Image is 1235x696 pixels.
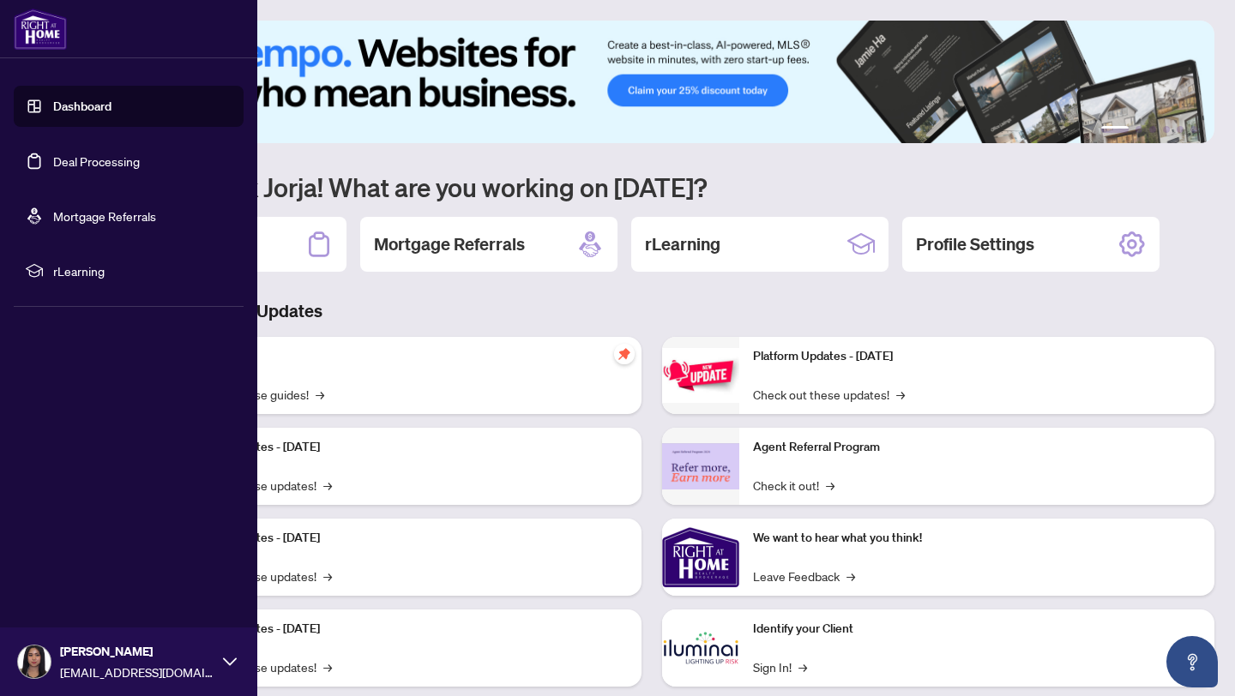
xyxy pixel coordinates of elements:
[1136,126,1142,133] button: 2
[645,232,720,256] h2: rLearning
[614,344,635,364] span: pushpin
[753,476,834,495] a: Check it out!→
[53,153,140,169] a: Deal Processing
[916,232,1034,256] h2: Profile Settings
[60,663,214,681] span: [EMAIL_ADDRESS][DOMAIN_NAME]
[323,476,332,495] span: →
[323,567,332,585] span: →
[180,347,628,366] p: Self-Help
[662,519,739,596] img: We want to hear what you think!
[846,567,855,585] span: →
[662,348,739,402] img: Platform Updates - June 23, 2025
[53,261,232,280] span: rLearning
[1101,126,1129,133] button: 1
[89,299,1214,323] h3: Brokerage & Industry Updates
[896,385,905,404] span: →
[316,385,324,404] span: →
[60,642,214,661] span: [PERSON_NAME]
[753,620,1201,639] p: Identify your Client
[662,443,739,490] img: Agent Referral Program
[180,529,628,548] p: Platform Updates - [DATE]
[753,567,855,585] a: Leave Feedback→
[18,645,51,678] img: Profile Icon
[753,385,905,404] a: Check out these updates!→
[323,657,332,676] span: →
[1177,126,1184,133] button: 5
[1166,636,1218,687] button: Open asap
[753,438,1201,457] p: Agent Referral Program
[374,232,525,256] h2: Mortgage Referrals
[53,99,111,114] a: Dashboard
[753,657,807,676] a: Sign In!→
[1190,126,1197,133] button: 6
[753,347,1201,366] p: Platform Updates - [DATE]
[826,476,834,495] span: →
[89,171,1214,203] h1: Welcome back Jorja! What are you working on [DATE]?
[53,208,156,224] a: Mortgage Referrals
[662,609,739,687] img: Identify your Client
[180,620,628,639] p: Platform Updates - [DATE]
[798,657,807,676] span: →
[1163,126,1170,133] button: 4
[14,9,67,50] img: logo
[1149,126,1156,133] button: 3
[753,529,1201,548] p: We want to hear what you think!
[180,438,628,457] p: Platform Updates - [DATE]
[89,21,1214,143] img: Slide 0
